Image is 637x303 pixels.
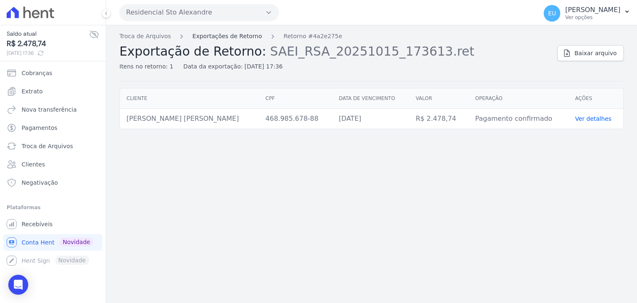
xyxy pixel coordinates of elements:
nav: Sidebar [7,65,99,269]
a: Recebíveis [3,216,102,232]
span: Nova transferência [22,105,77,114]
a: Pagamentos [3,120,102,136]
span: Conta Hent [22,238,54,247]
div: Open Intercom Messenger [8,275,28,295]
a: Retorno #4a2e275e [284,32,342,41]
span: Saldo atual [7,29,89,38]
a: Clientes [3,156,102,173]
span: SAEI_RSA_20251015_173613.ret [270,43,474,59]
div: Plataformas [7,203,99,213]
a: Conta Hent Novidade [3,234,102,251]
td: [DATE] [332,109,409,129]
th: Data de vencimento [332,88,409,109]
td: [PERSON_NAME] [PERSON_NAME] [120,109,259,129]
a: Negativação [3,174,102,191]
span: [DATE] 17:36 [7,49,89,57]
a: Exportações de Retorno [192,32,262,41]
button: EU [PERSON_NAME] Ver opções [537,2,637,25]
th: Cliente [120,88,259,109]
th: Ações [569,88,623,109]
p: [PERSON_NAME] [565,6,620,14]
span: Extrato [22,87,43,95]
span: Cobranças [22,69,52,77]
a: Extrato [3,83,102,100]
span: Clientes [22,160,45,169]
nav: Breadcrumb [119,32,551,41]
span: Recebíveis [22,220,53,228]
a: Baixar arquivo [557,45,624,61]
a: Nova transferência [3,101,102,118]
th: Operação [469,88,569,109]
button: Residencial Sto Alexandre [119,4,279,21]
span: Baixar arquivo [574,49,617,57]
th: Valor [409,88,468,109]
td: 468.985.678-88 [259,109,332,129]
span: Negativação [22,178,58,187]
span: Exportação de Retorno: [119,44,266,59]
div: Data da exportação: [DATE] 17:36 [183,62,283,71]
a: Ver detalhes [575,115,612,122]
div: Itens no retorno: 1 [119,62,173,71]
a: Cobranças [3,65,102,81]
span: Novidade [59,237,93,247]
span: Pagamentos [22,124,57,132]
th: CPF [259,88,332,109]
td: R$ 2.478,74 [409,109,468,129]
span: EU [548,10,556,16]
a: Troca de Arquivos [119,32,171,41]
a: Troca de Arquivos [3,138,102,154]
span: R$ 2.478,74 [7,38,89,49]
p: Ver opções [565,14,620,21]
span: Troca de Arquivos [22,142,73,150]
td: Pagamento confirmado [469,109,569,129]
